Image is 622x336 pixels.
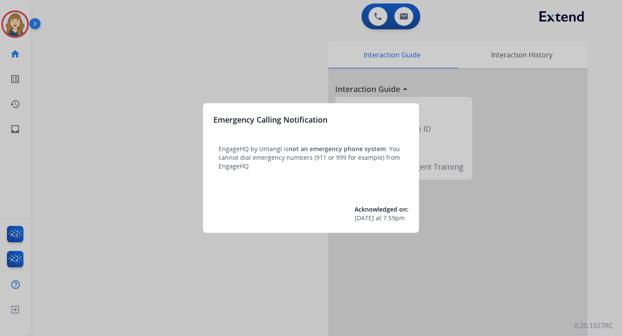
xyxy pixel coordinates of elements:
span: [DATE] [355,214,374,222]
p: 0.20.1027RC [574,320,613,331]
span: 7:59pm [383,214,405,222]
h3: Emergency Calling Notification [213,114,327,126]
p: EngageHQ by Untangl is . You cannot dial emergency numbers (911 or 999 for example) from EngageHQ. [219,145,403,171]
div: at [355,214,409,222]
span: not an emergency phone system [289,145,386,153]
span: Acknowledged on: [355,205,409,213]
